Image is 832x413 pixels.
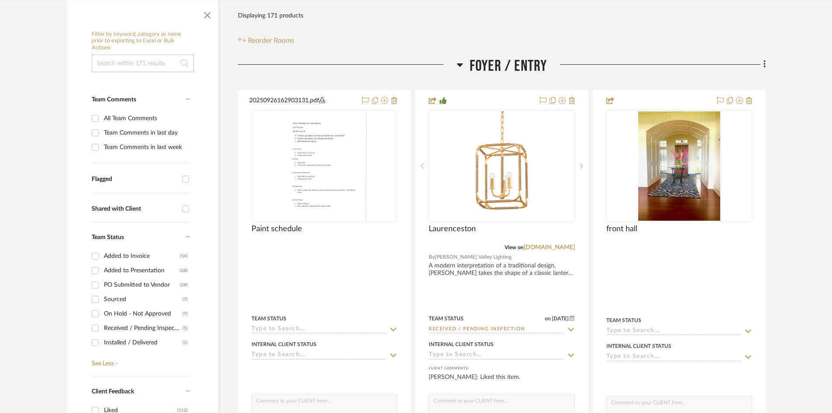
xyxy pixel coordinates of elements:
[251,224,302,234] span: Paint schedule
[104,350,182,364] div: Reselect - Discontinued
[182,336,188,350] div: (1)
[92,97,136,103] span: Team Comments
[251,351,387,360] input: Type to Search…
[92,55,194,72] input: Search within 171 results
[251,326,387,334] input: Type to Search…
[606,316,641,324] div: Team Status
[607,111,752,221] div: 0
[104,264,180,278] div: Added to Presentation
[92,205,178,213] div: Shared with Client
[524,244,575,250] a: [DOMAIN_NAME]
[104,111,188,125] div: All Team Comments
[104,126,188,140] div: Team Comments in last day
[606,224,637,234] span: front hall
[92,234,124,240] span: Team Status
[199,5,216,22] button: Close
[251,340,316,348] div: Internal Client Status
[180,264,188,278] div: (28)
[470,57,547,76] span: Foyer / Entry
[429,373,574,390] div: [PERSON_NAME]: Liked this item.
[606,353,742,361] input: Type to Search…
[429,326,564,334] input: Type to Search…
[104,307,182,321] div: On Hold - Not Approved
[180,278,188,292] div: (28)
[505,245,524,250] span: View on
[89,354,190,368] a: See Less -
[249,96,357,106] button: 20250926162903131.pdf
[238,7,303,24] div: Displaying 171 products
[92,176,178,183] div: Flagged
[251,315,286,323] div: Team Status
[104,140,188,154] div: Team Comments in last week
[104,336,182,350] div: Installed / Delivered
[545,316,551,321] span: on
[248,35,294,46] span: Reorder Rooms
[182,292,188,306] div: (7)
[435,253,512,261] span: [PERSON_NAME] Valley Lighting
[92,389,134,395] span: Client Feedback
[429,111,574,221] div: 0
[104,321,182,335] div: Received / Pending Inspection
[92,31,194,52] h6: Filter by keyword, category or name prior to exporting to Excel or Bulk Actions
[447,111,556,221] img: Laurenceston
[180,249,188,263] div: (54)
[104,278,180,292] div: PO Submitted to Vendor
[104,249,180,263] div: Added to Invoice
[429,351,564,360] input: Type to Search…
[429,224,476,234] span: Laurenceston
[282,111,367,221] img: Paint schedule
[182,307,188,321] div: (7)
[606,327,742,336] input: Type to Search…
[429,253,435,261] span: By
[429,340,494,348] div: Internal Client Status
[551,316,570,322] span: [DATE]
[606,342,671,350] div: Internal Client Status
[104,292,182,306] div: Sourced
[182,321,188,335] div: (5)
[429,315,464,323] div: Team Status
[638,111,720,221] img: front hall
[238,35,294,46] button: Reorder Rooms
[182,350,188,364] div: (1)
